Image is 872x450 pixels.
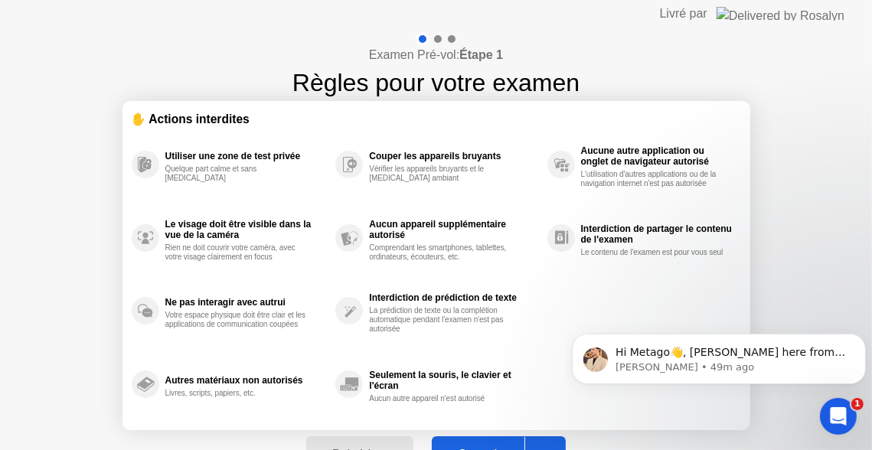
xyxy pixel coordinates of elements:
iframe: Intercom live chat [820,398,857,435]
div: Autres matériaux non autorisés [165,375,328,386]
b: Étape 1 [459,48,503,61]
div: Livres, scripts, papiers, etc. [165,389,310,398]
span: 1 [851,398,864,410]
div: Aucun autre appareil n'est autorisé [369,394,514,403]
div: Aucune autre application ou onglet de navigateur autorisé [581,145,733,167]
div: Le contenu de l'examen est pour vous seul [581,248,726,257]
img: Delivered by Rosalyn [717,7,844,21]
div: L'utilisation d'autres applications ou de la navigation internet n'est pas autorisée [581,170,726,188]
iframe: Intercom notifications message [566,302,872,409]
div: Livré par [660,5,707,23]
div: Interdiction de partager le contenu de l'examen [581,223,733,245]
h1: Règles pour votre examen [292,64,580,101]
div: Aucun appareil supplémentaire autorisé [369,219,539,240]
div: Ne pas interagir avec autrui [165,297,328,308]
div: Couper les appareils bruyants [369,151,539,161]
div: Le visage doit être visible dans la vue de la caméra [165,219,328,240]
div: Vérifier les appareils bruyants et le [MEDICAL_DATA] ambiant [369,165,514,183]
div: ✋ Actions interdites [132,110,741,128]
div: Comprendant les smartphones, tablettes, ordinateurs, écouteurs, etc. [369,243,514,262]
div: Interdiction de prédiction de texte [369,292,539,303]
div: Votre espace physique doit être clair et les applications de communication coupées [165,311,310,329]
div: Utiliser une zone de test privée [165,151,328,161]
div: Rien ne doit couvrir votre caméra, avec votre visage clairement en focus [165,243,310,262]
div: Quelque part calme et sans [MEDICAL_DATA] [165,165,310,183]
div: Seulement la souris, le clavier et l'écran [369,370,539,391]
div: La prédiction de texte ou la complétion automatique pendant l'examen n'est pas autorisée [369,306,514,334]
h4: Examen Pré-vol: [369,46,503,64]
